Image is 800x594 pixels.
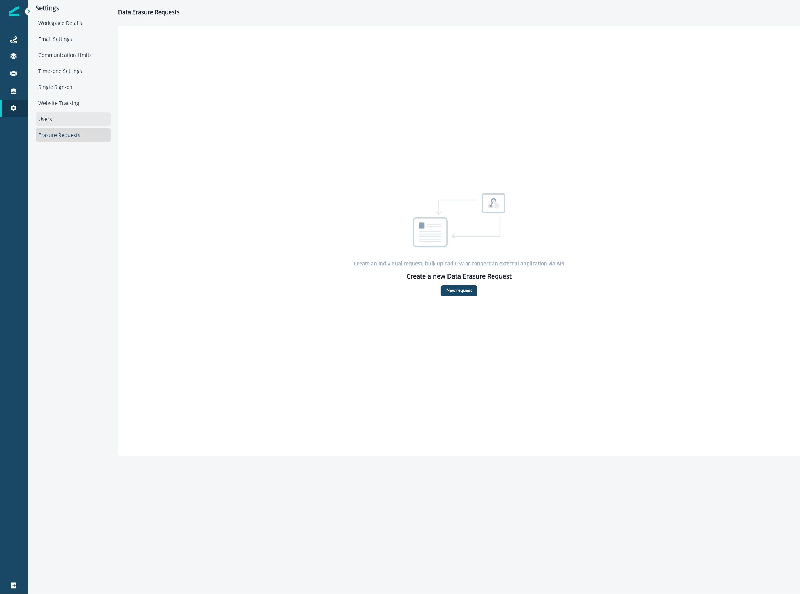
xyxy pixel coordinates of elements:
img: erasure request [401,186,517,255]
p: New request [446,288,472,293]
div: Users [36,112,111,126]
h1: Data Erasure Requests [118,9,180,16]
div: Single Sign-on [36,80,111,94]
div: Workspace Details [36,16,111,30]
p: Create a new Data Erasure Request [407,271,512,281]
div: Email Settings [36,32,111,46]
p: Settings [36,4,111,12]
div: Erasure Requests [36,128,111,142]
div: Communication Limits [36,48,111,62]
img: Inflection [9,6,19,16]
button: New request [441,285,477,296]
p: Create an individual request, bulk upload CSV or connect an external application via API [354,260,564,267]
div: Website Tracking [36,96,111,110]
div: Timezone Settings [36,64,111,78]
